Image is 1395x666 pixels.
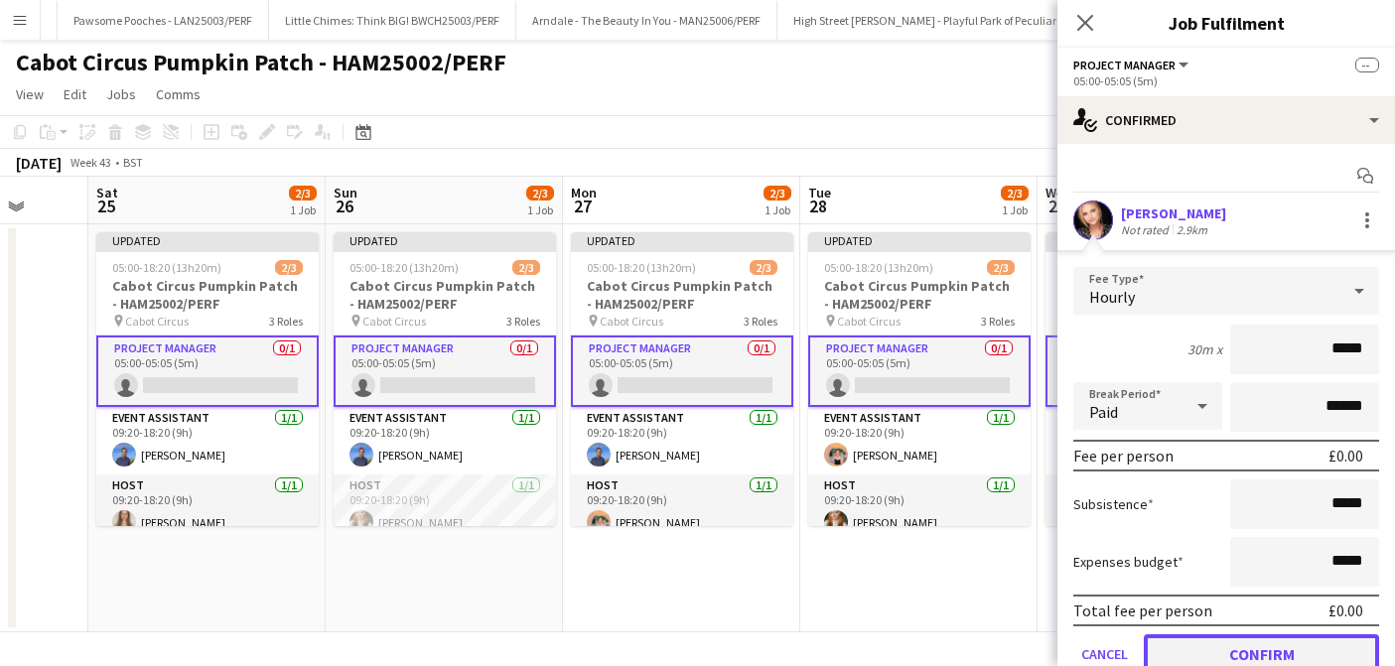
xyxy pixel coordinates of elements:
[1173,222,1211,237] div: 2.9km
[16,48,506,77] h1: Cabot Circus Pumpkin Patch - HAM25002/PERF
[571,277,793,313] h3: Cabot Circus Pumpkin Patch - HAM25002/PERF
[808,184,831,201] span: Tue
[527,202,553,217] div: 1 Job
[269,1,516,40] button: Little Chimes: Think BIG! BWCH25003/PERF
[571,474,793,542] app-card-role: Host1/109:20-18:20 (9h)[PERSON_NAME]
[269,314,303,329] span: 3 Roles
[98,81,144,107] a: Jobs
[66,155,115,170] span: Week 43
[1046,335,1268,407] app-card-role: Project Manager0/105:00-05:05 (5m)
[112,260,221,275] span: 05:00-18:20 (13h20m)
[1089,287,1135,307] span: Hourly
[1001,186,1029,200] span: 2/3
[764,186,791,200] span: 2/3
[331,195,357,217] span: 26
[1046,474,1268,542] app-card-role: Host1/109:20-18:20 (9h)[PERSON_NAME]
[571,335,793,407] app-card-role: Project Manager0/105:00-05:05 (5m)
[600,314,663,329] span: Cabot Circus
[8,81,52,107] a: View
[1057,10,1395,36] h3: Job Fulfilment
[808,232,1031,526] app-job-card: Updated05:00-18:20 (13h20m)2/3Cabot Circus Pumpkin Patch - HAM25002/PERF Cabot Circus3 RolesProje...
[1002,202,1028,217] div: 1 Job
[1073,58,1176,72] span: Project Manager
[148,81,209,107] a: Comms
[58,1,269,40] button: Pawsome Pooches - LAN25003/PERF
[1121,204,1226,222] div: [PERSON_NAME]
[824,260,933,275] span: 05:00-18:20 (13h20m)
[334,232,556,248] div: Updated
[1121,222,1173,237] div: Not rated
[526,186,554,200] span: 2/3
[96,277,319,313] h3: Cabot Circus Pumpkin Patch - HAM25002/PERF
[587,260,696,275] span: 05:00-18:20 (13h20m)
[96,335,319,407] app-card-role: Project Manager0/105:00-05:05 (5m)
[1187,340,1222,358] div: 30m x
[808,335,1031,407] app-card-role: Project Manager0/105:00-05:05 (5m)
[93,195,118,217] span: 25
[571,232,793,248] div: Updated
[512,260,540,275] span: 2/3
[1328,600,1363,620] div: £0.00
[96,474,319,542] app-card-role: Host1/109:20-18:20 (9h)[PERSON_NAME]
[987,260,1015,275] span: 2/3
[96,232,319,248] div: Updated
[1057,96,1395,144] div: Confirmed
[64,85,86,103] span: Edit
[808,474,1031,542] app-card-role: Host1/109:20-18:20 (9h)[PERSON_NAME]
[334,277,556,313] h3: Cabot Circus Pumpkin Patch - HAM25002/PERF
[125,314,189,329] span: Cabot Circus
[349,260,459,275] span: 05:00-18:20 (13h20m)
[334,184,357,201] span: Sun
[808,277,1031,313] h3: Cabot Circus Pumpkin Patch - HAM25002/PERF
[275,260,303,275] span: 2/3
[96,407,319,474] app-card-role: Event Assistant1/109:20-18:20 (9h)[PERSON_NAME]
[123,155,143,170] div: BST
[837,314,901,329] span: Cabot Circus
[571,407,793,474] app-card-role: Event Assistant1/109:20-18:20 (9h)[PERSON_NAME]
[1328,446,1363,466] div: £0.00
[289,186,317,200] span: 2/3
[750,260,777,275] span: 2/3
[1046,232,1268,248] div: Updated
[96,184,118,201] span: Sat
[156,85,201,103] span: Comms
[16,153,62,173] div: [DATE]
[568,195,597,217] span: 27
[1073,495,1154,513] label: Subsistence
[1046,277,1268,313] h3: Cabot Circus Pumpkin Patch - HAM25002/PERF
[506,314,540,329] span: 3 Roles
[744,314,777,329] span: 3 Roles
[571,184,597,201] span: Mon
[1073,446,1174,466] div: Fee per person
[1046,232,1268,526] app-job-card: Updated05:00-18:20 (13h20m)2/3Cabot Circus Pumpkin Patch - HAM25002/PERF Cabot Circus3 RolesProje...
[1089,402,1118,422] span: Paid
[1046,407,1268,474] app-card-role: Event Assistant1/109:20-18:20 (9h)[PERSON_NAME]
[334,474,556,542] app-card-role: Host1/109:20-18:20 (9h)[PERSON_NAME]
[1073,553,1184,571] label: Expenses budget
[362,314,426,329] span: Cabot Circus
[16,85,44,103] span: View
[808,407,1031,474] app-card-role: Event Assistant1/109:20-18:20 (9h)[PERSON_NAME]
[1073,73,1379,88] div: 05:00-05:05 (5m)
[981,314,1015,329] span: 3 Roles
[96,232,319,526] app-job-card: Updated05:00-18:20 (13h20m)2/3Cabot Circus Pumpkin Patch - HAM25002/PERF Cabot Circus3 RolesProje...
[1046,184,1071,201] span: Wed
[334,335,556,407] app-card-role: Project Manager0/105:00-05:05 (5m)
[1073,58,1191,72] button: Project Manager
[1073,600,1212,620] div: Total fee per person
[808,232,1031,248] div: Updated
[805,195,831,217] span: 28
[1355,58,1379,72] span: --
[290,202,316,217] div: 1 Job
[334,232,556,526] app-job-card: Updated05:00-18:20 (13h20m)2/3Cabot Circus Pumpkin Patch - HAM25002/PERF Cabot Circus3 RolesProje...
[516,1,777,40] button: Arndale - The Beauty In You - MAN25006/PERF
[334,407,556,474] app-card-role: Event Assistant1/109:20-18:20 (9h)[PERSON_NAME]
[1043,195,1071,217] span: 29
[106,85,136,103] span: Jobs
[571,232,793,526] div: Updated05:00-18:20 (13h20m)2/3Cabot Circus Pumpkin Patch - HAM25002/PERF Cabot Circus3 RolesProje...
[56,81,94,107] a: Edit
